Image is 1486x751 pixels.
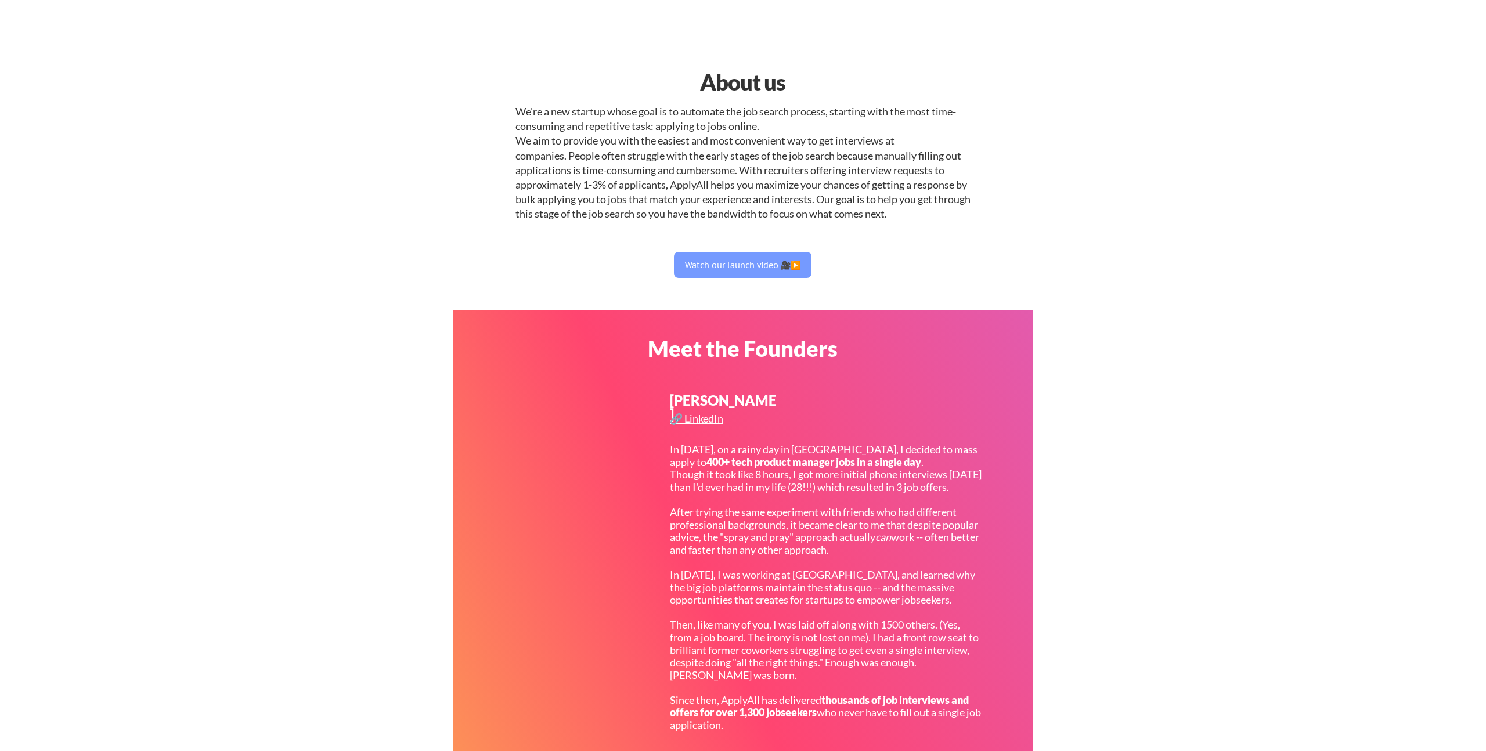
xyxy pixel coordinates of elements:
div: About us [594,66,892,99]
div: 🔗 LinkedIn [670,413,726,424]
a: 🔗 LinkedIn [670,413,726,428]
strong: 400+ tech product manager jobs in a single day [706,456,921,468]
em: can [875,530,891,543]
div: We're a new startup whose goal is to automate the job search process, starting with the most time... [515,104,971,222]
div: Meet the Founders [594,337,892,359]
div: [PERSON_NAME] [670,393,778,421]
button: Watch our launch video 🎥▶️ [674,252,811,278]
strong: thousands of job interviews and offers for over 1,300 jobseekers [670,694,971,719]
div: In [DATE], on a rainy day in [GEOGRAPHIC_DATA], I decided to mass apply to . Though it took like ... [670,443,982,732]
